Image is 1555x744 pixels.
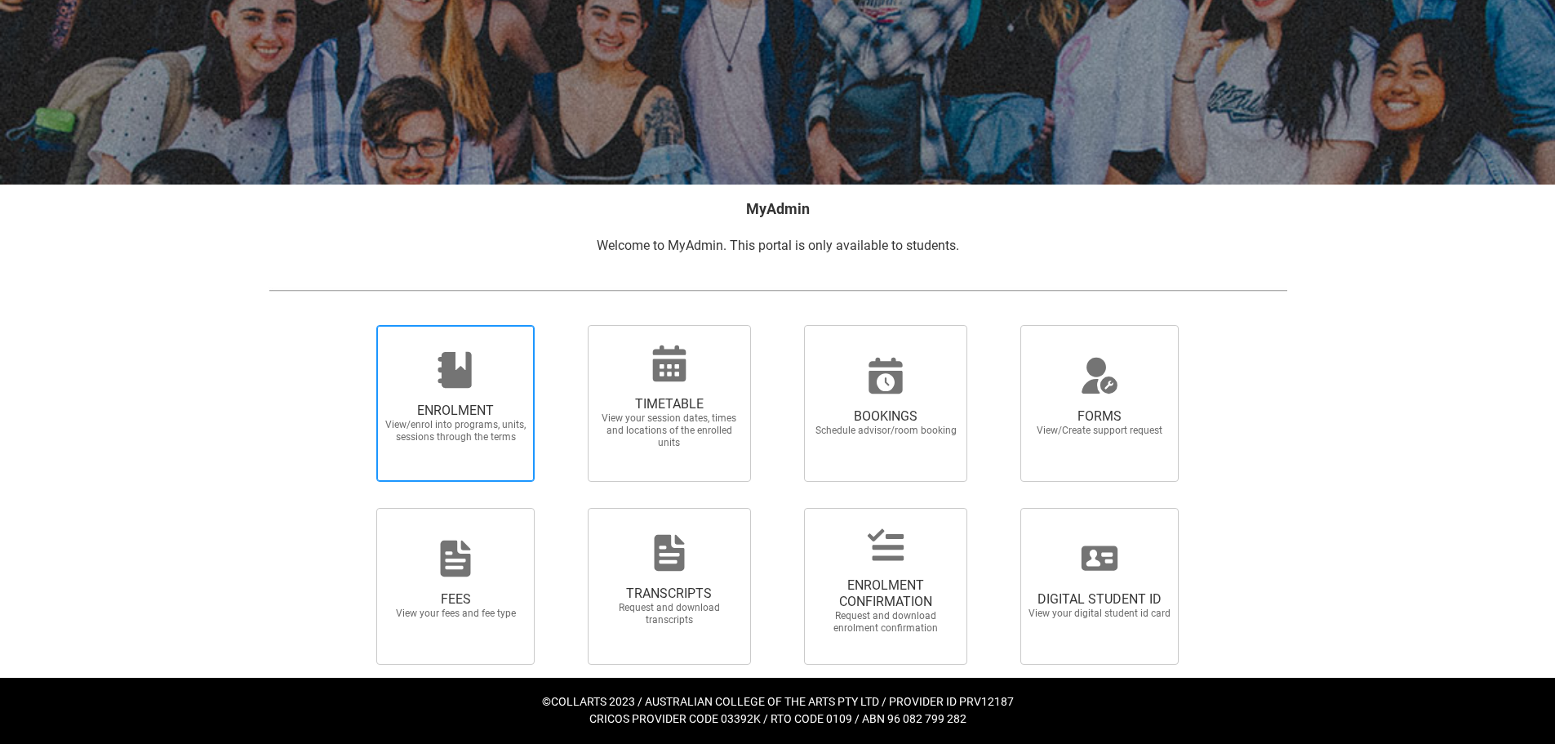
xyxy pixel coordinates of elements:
[597,238,959,253] span: Welcome to MyAdmin. This portal is only available to students.
[598,412,741,449] span: View your session dates, times and locations of the enrolled units
[1028,425,1171,437] span: View/Create support request
[384,419,527,443] span: View/enrol into programs, units, sessions through the terms
[1028,608,1171,620] span: View your digital student id card
[384,608,527,620] span: View your fees and fee type
[384,403,527,419] span: ENROLMENT
[1028,591,1171,608] span: DIGITAL STUDENT ID
[598,602,741,626] span: Request and download transcripts
[384,591,527,608] span: FEES
[814,610,957,635] span: Request and download enrolment confirmation
[814,577,957,610] span: ENROLMENT CONFIRMATION
[814,425,957,437] span: Schedule advisor/room booking
[1028,408,1171,425] span: FORMS
[598,586,741,602] span: TRANSCRIPTS
[598,396,741,412] span: TIMETABLE
[814,408,957,425] span: BOOKINGS
[269,198,1287,220] h2: MyAdmin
